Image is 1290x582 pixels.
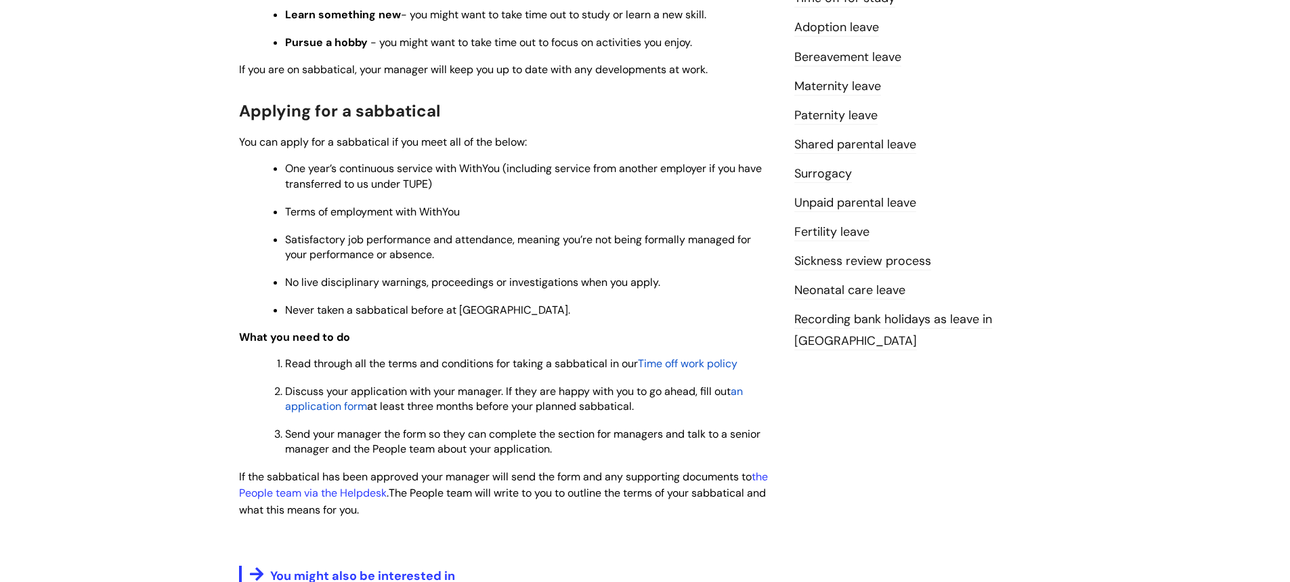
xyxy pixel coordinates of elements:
span: If the sabbatical has been approved your manager will send the form and any supporting documents ... [239,470,768,501]
a: Maternity leave [794,78,881,96]
span: Satisfactory job performance and attendance, meaning you’re not being formally managed for your p... [285,232,751,262]
a: Fertility leave [794,224,869,241]
a: Neonatal care leave [794,282,905,299]
a: Adoption leave [794,19,879,37]
strong: Pursue a hobby [285,35,368,49]
a: Unpaid parental leave [794,194,916,212]
a: Shared parental leave [794,136,916,154]
span: - you might want to take time out to study or learn a new skill. [401,7,706,22]
span: The People team will write to you to outline the terms of your sabbatical and what this means for... [239,486,766,517]
span: Read through all the terms and conditions for taking a sabbatical in our [285,356,638,371]
a: Sickness review process [794,253,931,270]
a: Surrogacy [794,165,852,183]
span: Terms of employment with WithYou [285,205,460,219]
a: Recording bank holidays as leave in [GEOGRAPHIC_DATA] [794,311,992,350]
span: You can apply for a sabbatical if you meet all of the below: [239,135,527,149]
span: What you need to do [239,330,350,344]
span: If you are on sabbatical, your manager will keep you up to date with any developments at work. [239,62,708,77]
a: Paternity leave [794,107,878,125]
span: - you might want to take time out to focus on activities you enjoy. [370,35,692,49]
a: Time off work policy [638,356,737,371]
span: at least three months before your planned sabbatical. [367,399,634,413]
span: Discuss your application with your manager. If they are happy with you to go ahead, fill out [285,384,731,398]
span: One year’s continuous service with WithYou (including service from another employer if you have t... [285,161,762,190]
span: Applying for a sabbatical [239,100,440,121]
span: Never taken a sabbatical before at [GEOGRAPHIC_DATA]. [285,303,570,317]
strong: Learn something new [285,7,401,22]
a: Bereavement leave [794,49,901,66]
a: an application form [285,384,743,413]
span: Send your manager the form so they can complete the section for managers and talk to a senior man... [285,427,760,456]
span: No live disciplinary warnings, proceedings or investigations when you apply. [285,275,660,289]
